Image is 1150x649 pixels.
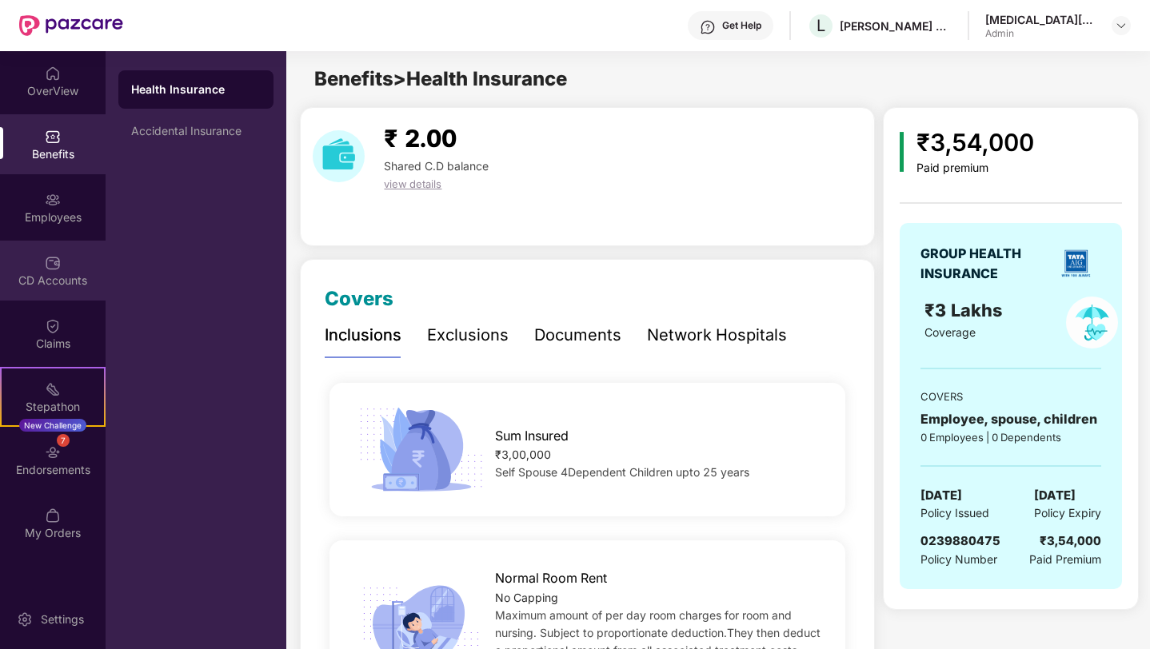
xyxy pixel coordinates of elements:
[384,159,489,173] span: Shared C.D balance
[427,323,509,348] div: Exclusions
[924,300,1007,321] span: ₹3 Lakhs
[700,19,716,35] img: svg+xml;base64,PHN2ZyBpZD0iSGVscC0zMngzMiIgeG1sbnM9Imh0dHA6Ly93d3cudzMub3JnLzIwMDAvc3ZnIiB3aWR0aD...
[817,16,825,35] span: L
[45,255,61,271] img: svg+xml;base64,PHN2ZyBpZD0iQ0RfQWNjb3VudHMiIGRhdGEtbmFtZT0iQ0QgQWNjb3VudHMiIHhtbG5zPSJodHRwOi8vd3...
[313,130,365,182] img: download
[384,177,441,190] span: view details
[384,124,457,153] span: ₹ 2.00
[314,67,567,90] span: Benefits > Health Insurance
[722,19,761,32] div: Get Help
[920,486,962,505] span: [DATE]
[920,533,1000,548] span: 0239880475
[916,161,1034,175] div: Paid premium
[57,434,70,447] div: 7
[985,27,1097,40] div: Admin
[1034,486,1076,505] span: [DATE]
[325,323,401,348] div: Inclusions
[920,504,989,522] span: Policy Issued
[985,12,1097,27] div: [MEDICAL_DATA][PERSON_NAME]
[45,318,61,334] img: svg+xml;base64,PHN2ZyBpZD0iQ2xhaW0iIHhtbG5zPSJodHRwOi8vd3d3LnczLm9yZy8yMDAwL3N2ZyIgd2lkdGg9IjIwIi...
[19,15,123,36] img: New Pazcare Logo
[17,611,33,627] img: svg+xml;base64,PHN2ZyBpZD0iU2V0dGluZy0yMHgyMCIgeG1sbnM9Imh0dHA6Ly93d3cudzMub3JnLzIwMDAvc3ZnIiB3aW...
[920,409,1101,429] div: Employee, spouse, children
[131,125,261,137] div: Accidental Insurance
[495,589,821,607] div: No Capping
[495,465,749,479] span: Self Spouse 4Dependent Children upto 25 years
[45,381,61,397] img: svg+xml;base64,PHN2ZyB4bWxucz0iaHR0cDovL3d3dy53My5vcmcvMjAwMC9zdmciIHdpZHRoPSIyMSIgaGVpZ2h0PSIyMC...
[325,287,393,310] span: Covers
[647,323,787,348] div: Network Hospitals
[495,426,569,446] span: Sum Insured
[924,325,976,339] span: Coverage
[495,568,607,588] span: Normal Room Rent
[916,124,1034,161] div: ₹3,54,000
[131,82,261,98] div: Health Insurance
[45,508,61,524] img: svg+xml;base64,PHN2ZyBpZD0iTXlfT3JkZXJzIiBkYXRhLW5hbWU9Ik15IE9yZGVycyIgeG1sbnM9Imh0dHA6Ly93d3cudz...
[353,403,489,497] img: icon
[45,66,61,82] img: svg+xml;base64,PHN2ZyBpZD0iSG9tZSIgeG1sbnM9Imh0dHA6Ly93d3cudzMub3JnLzIwMDAvc3ZnIiB3aWR0aD0iMjAiIG...
[900,132,904,172] img: icon
[534,323,621,348] div: Documents
[1034,504,1101,522] span: Policy Expiry
[920,244,1050,284] div: GROUP HEALTH INSURANCE
[19,419,86,432] div: New Challenge
[840,18,952,34] div: [PERSON_NAME] PRIVATE LIMITED
[495,446,821,464] div: ₹3,00,000
[45,129,61,145] img: svg+xml;base64,PHN2ZyBpZD0iQmVuZWZpdHMiIHhtbG5zPSJodHRwOi8vd3d3LnczLm9yZy8yMDAwL3N2ZyIgd2lkdGg9Ij...
[36,611,89,627] div: Settings
[1040,532,1101,551] div: ₹3,54,000
[1066,297,1118,348] img: policyIcon
[1115,19,1128,32] img: svg+xml;base64,PHN2ZyBpZD0iRHJvcGRvd24tMzJ4MzIiIHhtbG5zPSJodHRwOi8vd3d3LnczLm9yZy8yMDAwL3N2ZyIgd2...
[45,192,61,208] img: svg+xml;base64,PHN2ZyBpZD0iRW1wbG95ZWVzIiB4bWxucz0iaHR0cDovL3d3dy53My5vcmcvMjAwMC9zdmciIHdpZHRoPS...
[45,444,61,460] img: svg+xml;base64,PHN2ZyBpZD0iRW5kb3JzZW1lbnRzIiB4bWxucz0iaHR0cDovL3d3dy53My5vcmcvMjAwMC9zdmciIHdpZH...
[1056,243,1096,284] img: insurerLogo
[1029,551,1101,568] span: Paid Premium
[2,399,104,415] div: Stepathon
[920,429,1101,445] div: 0 Employees | 0 Dependents
[920,552,997,566] span: Policy Number
[920,388,1101,404] div: COVERS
